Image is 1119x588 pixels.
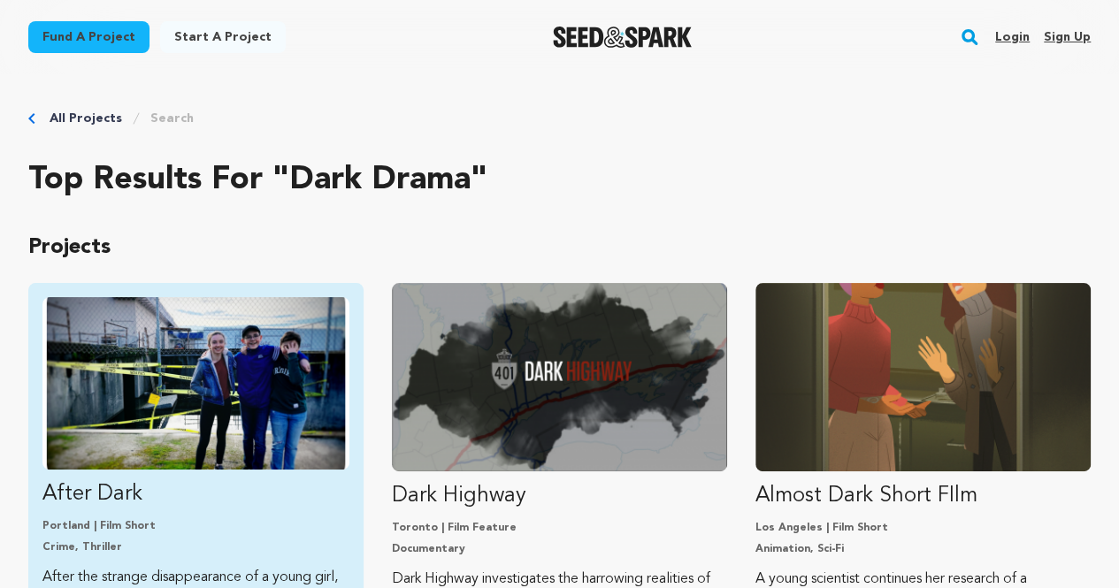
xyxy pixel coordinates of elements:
[50,110,122,127] a: All Projects
[150,110,194,127] a: Search
[28,233,1091,262] p: Projects
[42,519,349,533] p: Portland | Film Short
[28,110,1091,127] div: Breadcrumb
[42,480,349,508] p: After Dark
[755,482,1091,510] p: Almost Dark Short FIlm
[553,27,692,48] a: Seed&Spark Homepage
[392,542,727,556] p: Documentary
[160,21,286,53] a: Start a project
[392,482,727,510] p: Dark Highway
[28,21,149,53] a: Fund a project
[28,163,1091,198] h2: Top results for "dark drama"
[995,23,1030,51] a: Login
[42,540,349,554] p: Crime, Thriller
[1044,23,1091,51] a: Sign up
[755,542,1091,556] p: Animation, Sci-Fi
[392,521,727,535] p: Toronto | Film Feature
[755,521,1091,535] p: Los Angeles | Film Short
[553,27,692,48] img: Seed&Spark Logo Dark Mode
